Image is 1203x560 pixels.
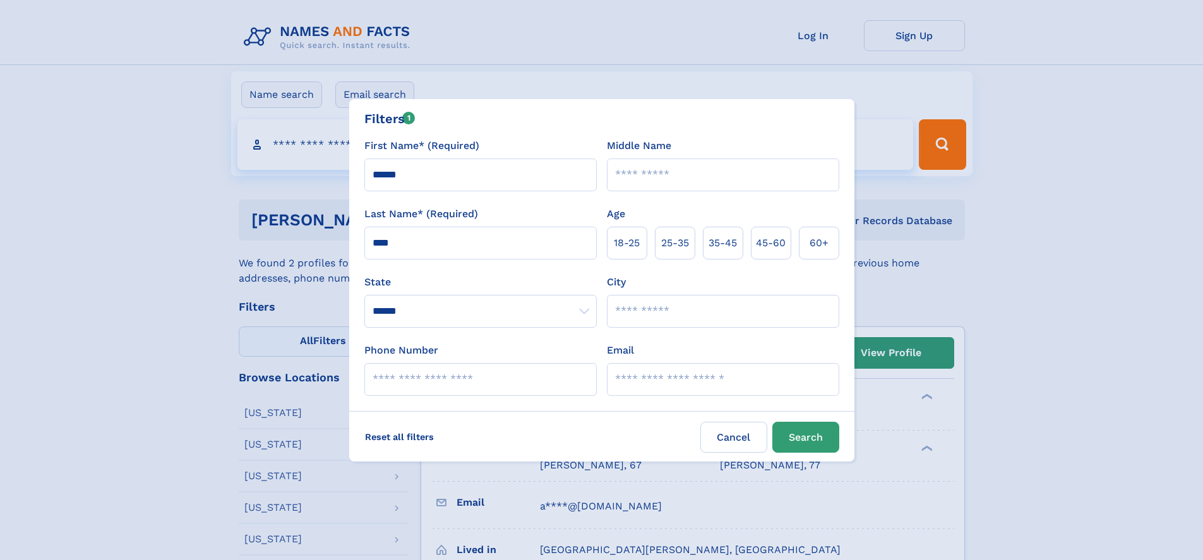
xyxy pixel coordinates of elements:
[810,235,829,251] span: 60+
[756,235,786,251] span: 45‑60
[364,206,478,222] label: Last Name* (Required)
[607,206,625,222] label: Age
[364,343,438,358] label: Phone Number
[607,275,626,290] label: City
[614,235,640,251] span: 18‑25
[364,138,479,153] label: First Name* (Required)
[772,422,839,453] button: Search
[357,422,442,452] label: Reset all filters
[364,109,416,128] div: Filters
[661,235,689,251] span: 25‑35
[700,422,767,453] label: Cancel
[364,275,597,290] label: State
[709,235,737,251] span: 35‑45
[607,343,634,358] label: Email
[607,138,671,153] label: Middle Name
